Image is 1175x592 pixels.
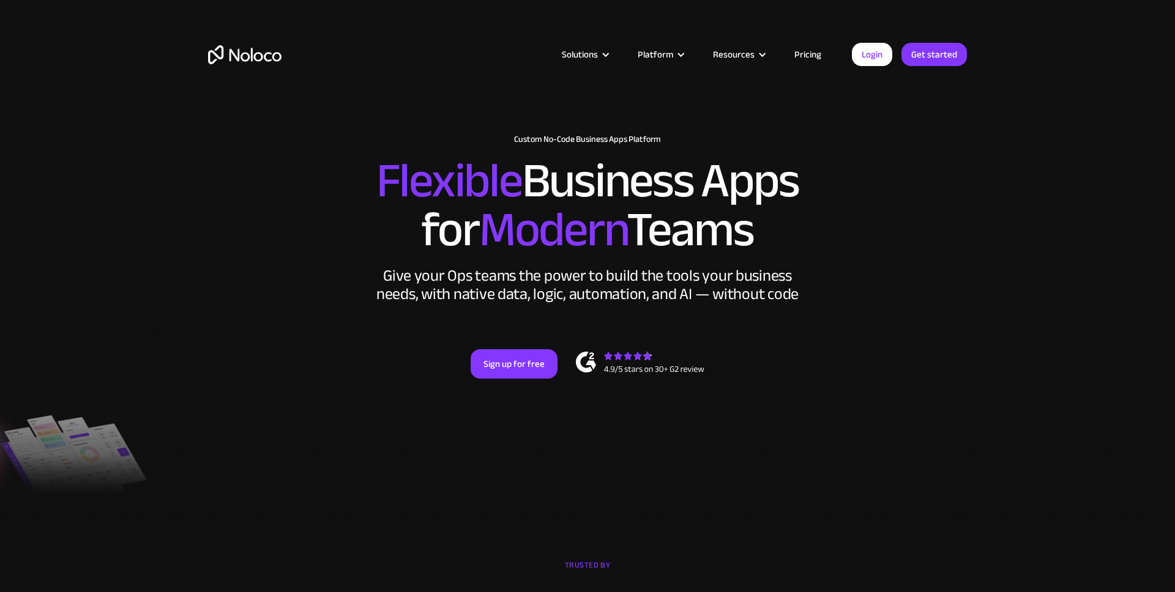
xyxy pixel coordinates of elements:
[208,45,282,64] a: home
[546,46,622,62] div: Solutions
[208,157,967,254] h2: Business Apps for Teams
[373,267,802,303] div: Give your Ops teams the power to build the tools your business needs, with native data, logic, au...
[562,46,598,62] div: Solutions
[376,135,522,226] span: Flexible
[622,46,698,62] div: Platform
[479,184,627,275] span: Modern
[471,349,558,379] a: Sign up for free
[852,43,892,66] a: Login
[208,135,967,144] h1: Custom No-Code Business Apps Platform
[779,46,837,62] a: Pricing
[713,46,755,62] div: Resources
[901,43,967,66] a: Get started
[638,46,673,62] div: Platform
[698,46,779,62] div: Resources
